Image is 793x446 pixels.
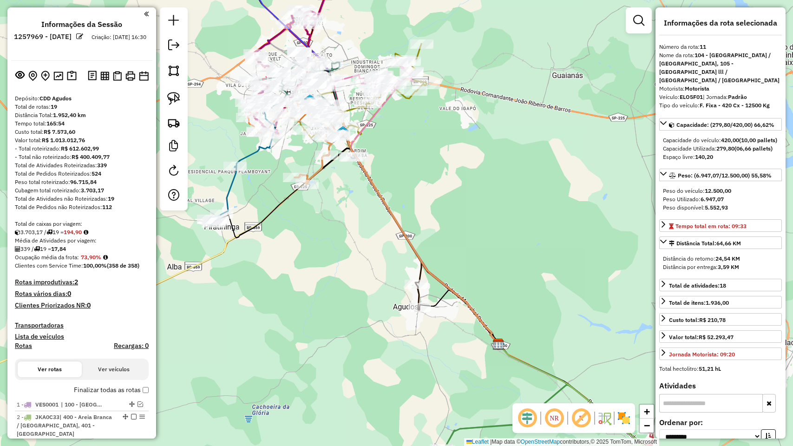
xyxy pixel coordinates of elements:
div: Distância Total:64,66 KM [659,251,782,275]
a: Leaflet [466,439,489,445]
div: Peso: (6.947,07/12.500,00) 55,58% [659,183,782,216]
div: Nome da rota: [659,51,782,85]
span: VES0001 [35,401,59,408]
button: Visualizar relatório de Roteirização [98,69,111,82]
strong: 3.703,17 [81,187,104,194]
strong: 17,84 [51,245,66,252]
img: Fluxo de ruas [597,411,612,426]
span: Total de atividades: [669,282,726,289]
i: Meta Caixas/viagem: 262,70 Diferença: -67,80 [84,230,88,235]
span: Ocupação média da frota: [15,254,79,261]
a: Total de itens:1.936,00 [659,296,782,308]
div: Número da rota: [659,43,782,51]
div: Atividade não roteirizada - SUPERMERCADO SAO JUD [302,79,325,88]
span: Capacidade: (279,80/420,00) 66,62% [676,121,774,128]
strong: R$ 1.013.012,76 [42,137,85,144]
h4: Informações da Sessão [41,20,122,29]
span: JKA0C33 [35,413,59,420]
a: Exportar sessão [164,36,183,57]
em: Opções [139,414,145,420]
h4: Atividades [659,381,782,390]
span: | 400 - Areia Branca / [GEOGRAPHIC_DATA], 401 - [GEOGRAPHIC_DATA] [17,413,112,437]
strong: R$ 7.573,60 [44,128,75,135]
span: Clientes com Service Time: [15,262,83,269]
h4: Clientes Priorizados NR: [15,302,149,309]
a: Clique aqui para minimizar o painel [144,8,149,19]
div: Total de Atividades Roteirizadas: [15,161,149,170]
strong: 19 [108,195,114,202]
a: Rotas [15,342,32,350]
a: Nova sessão e pesquisa [164,11,183,32]
div: Peso total roteirizado: [15,178,149,186]
div: Distância por entrega: [663,263,778,271]
h4: Informações da rota selecionada [659,19,782,27]
div: Custo total: [669,316,726,324]
strong: 24,54 KM [715,255,740,262]
div: Total de itens: [669,299,729,307]
strong: 19 [51,103,57,110]
span: Exibir rótulo [570,407,592,429]
div: 339 / 19 = [15,245,149,253]
strong: Motorista [685,85,709,92]
div: Depósito: [15,94,149,103]
strong: 0 [67,289,71,298]
div: Atividade não roteirizada - NELSON GUTIERREZ FIL [287,47,310,57]
span: + [644,406,650,417]
h4: Rotas improdutivas: [15,278,149,286]
i: Total de rotas [34,246,40,252]
img: 617 UDC Light Bauru [337,125,349,138]
a: Custo total:R$ 210,78 [659,313,782,326]
button: Ordem crescente [761,429,776,444]
i: Total de rotas [46,230,52,235]
label: Ordenar por: [659,417,782,428]
strong: CDD Agudos [39,95,72,102]
strong: R$ 52.293,47 [699,334,734,341]
label: Finalizar todas as rotas [74,385,149,395]
strong: 2 [74,278,78,286]
img: Exibir/Ocultar setores [616,411,631,426]
button: Adicionar Atividades [39,69,52,83]
div: Total de Pedidos Roteirizados: [15,170,149,178]
a: Reroteirizar Sessão [164,161,183,182]
strong: R$ 612.602,99 [61,145,99,152]
a: Total de atividades:18 [659,279,782,291]
span: 100 - Parque das Nações / Parque Rossi, 102 - Parque Roosevelt / Jardim Rosa Branca, 103 - Vila I... [61,400,104,409]
input: Finalizar todas as rotas [143,387,149,393]
button: Exibir sessão original [13,68,26,83]
a: Criar rota [164,112,184,133]
i: Cubagem total roteirizado [15,230,20,235]
em: Média calculada utilizando a maior ocupação (%Peso ou %Cubagem) de cada rota da sessão. Rotas cro... [103,255,108,260]
em: Alterar nome da sessão [76,33,83,40]
strong: 5.552,93 [705,204,728,211]
div: 3.703,17 / 19 = [15,228,149,236]
strong: 73,90% [81,254,101,261]
div: Map data © contributors,© 2025 TomTom, Microsoft [464,438,659,446]
div: Valor total: [15,136,149,144]
strong: (358 de 358) [107,262,139,269]
div: Atividade não roteirizada - NELSON GUTIERREZ FIL [287,48,310,57]
strong: 194,90 [64,229,82,236]
img: Selecionar atividades - polígono [167,64,180,77]
a: Criar modelo [164,137,183,157]
a: Exibir filtros [629,11,648,30]
div: Capacidade Utilizada: [663,144,778,153]
strong: 339 [97,162,107,169]
strong: 12.500,00 [705,187,731,194]
span: 64,66 KM [716,240,741,247]
span: Peso do veículo: [663,187,731,194]
button: Logs desbloquear sessão [86,69,98,83]
strong: 6.947,07 [701,196,724,203]
strong: ELO5F01 [680,93,703,100]
div: Total de caixas por viagem: [15,220,149,228]
button: Painel de Sugestão [65,69,79,83]
div: Espaço livre: [663,153,778,161]
div: Motorista: [659,85,782,93]
strong: R$ 400.409,77 [72,153,110,160]
strong: (06,66 pallets) [734,145,773,152]
h4: Recargas: 0 [114,342,149,350]
span: | [490,439,492,445]
div: Veículo: [659,93,782,101]
div: Total de Pedidos não Roteirizados: [15,203,149,211]
button: Centralizar mapa no depósito ou ponto de apoio [26,69,39,83]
